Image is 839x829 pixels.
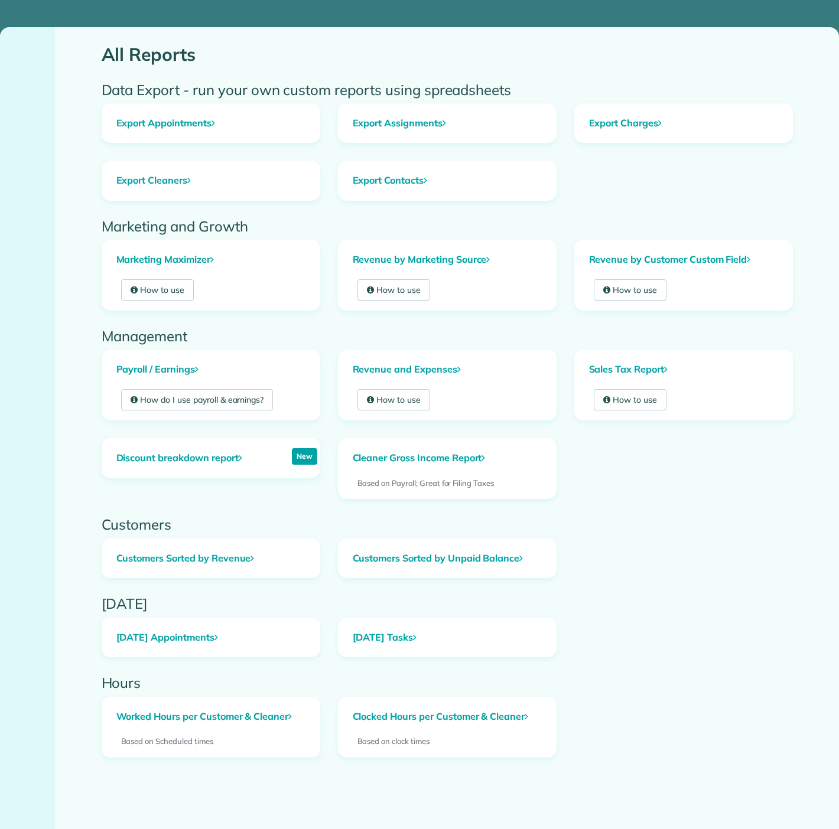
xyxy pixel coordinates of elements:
[102,45,793,64] h1: All Reports
[102,82,793,97] h2: Data Export - run your own custom reports using spreadsheets
[339,618,556,657] a: [DATE] Tasks
[575,240,792,279] a: Revenue by Customer Custom Field
[339,240,556,279] a: Revenue by Marketing Source
[102,596,793,611] h2: [DATE]
[339,697,556,736] a: Clocked Hours per Customer & Cleaner
[121,279,194,301] a: How to use
[339,104,556,143] a: Export Assignments
[339,161,556,200] a: Export Contacts
[102,675,793,690] h2: Hours
[357,389,431,410] a: How to use
[121,389,274,410] a: How do I use payroll & earnings?
[121,736,301,748] p: Based on Scheduled times
[594,389,667,410] a: How to use
[102,539,320,578] a: Customers Sorted by Revenue
[339,539,556,578] a: Customers Sorted by Unpaid Balance
[357,736,537,748] p: Based on clock times
[357,279,431,301] a: How to use
[292,448,317,465] p: New
[102,439,256,478] a: Discount breakdown report
[102,350,320,389] a: Payroll / Earnings
[102,218,793,234] h2: Marketing and Growth
[102,618,320,657] a: [DATE] Appointments
[594,279,667,301] a: How to use
[102,328,793,344] h2: Management
[339,350,556,389] a: Revenue and Expenses
[575,104,792,143] a: Export Charges
[102,161,320,200] a: Export Cleaners
[357,478,537,489] p: Based on Payroll; Great for Filing Taxes
[102,240,320,279] a: Marketing Maximizer
[339,439,500,478] a: Cleaner Gross Income Report
[102,697,320,736] a: Worked Hours per Customer & Cleaner
[575,350,792,389] a: Sales Tax Report
[102,517,793,532] h2: Customers
[102,104,320,143] a: Export Appointments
